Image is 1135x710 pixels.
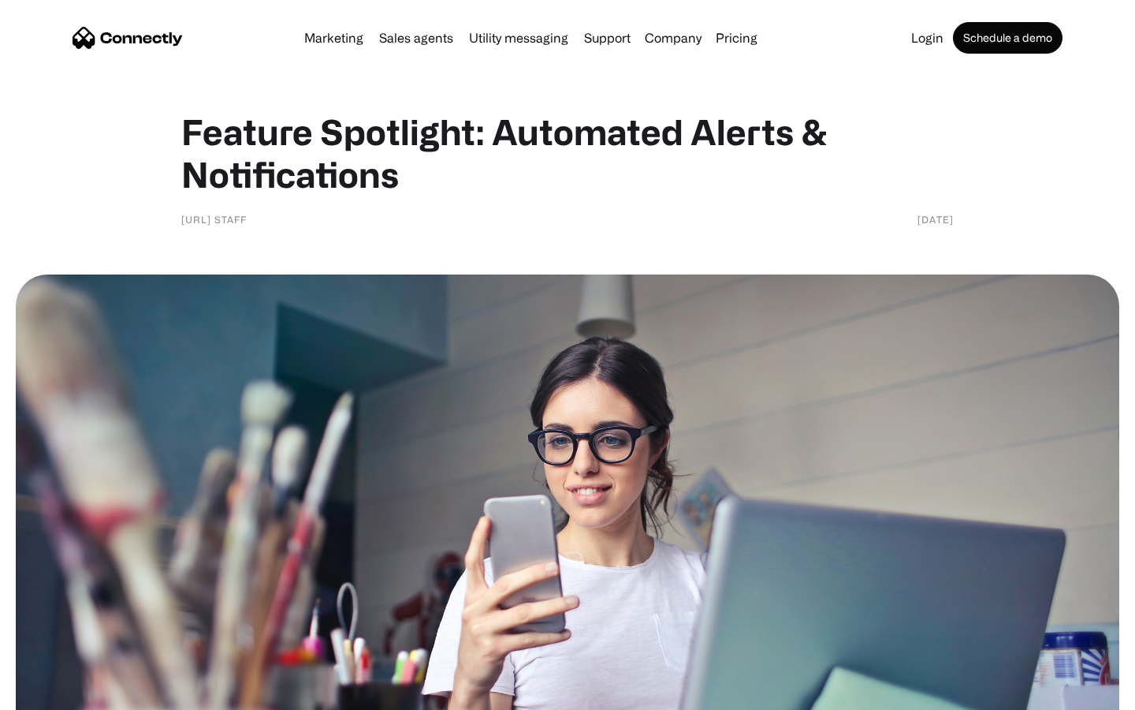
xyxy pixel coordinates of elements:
a: Login [905,32,950,44]
a: Sales agents [373,32,460,44]
div: [DATE] [917,211,954,227]
a: Support [578,32,637,44]
h1: Feature Spotlight: Automated Alerts & Notifications [181,110,954,196]
ul: Language list [32,682,95,704]
div: Company [645,27,701,49]
div: [URL] staff [181,211,247,227]
a: Pricing [709,32,764,44]
a: Schedule a demo [953,22,1062,54]
a: Utility messaging [463,32,575,44]
a: Marketing [298,32,370,44]
aside: Language selected: English [16,682,95,704]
